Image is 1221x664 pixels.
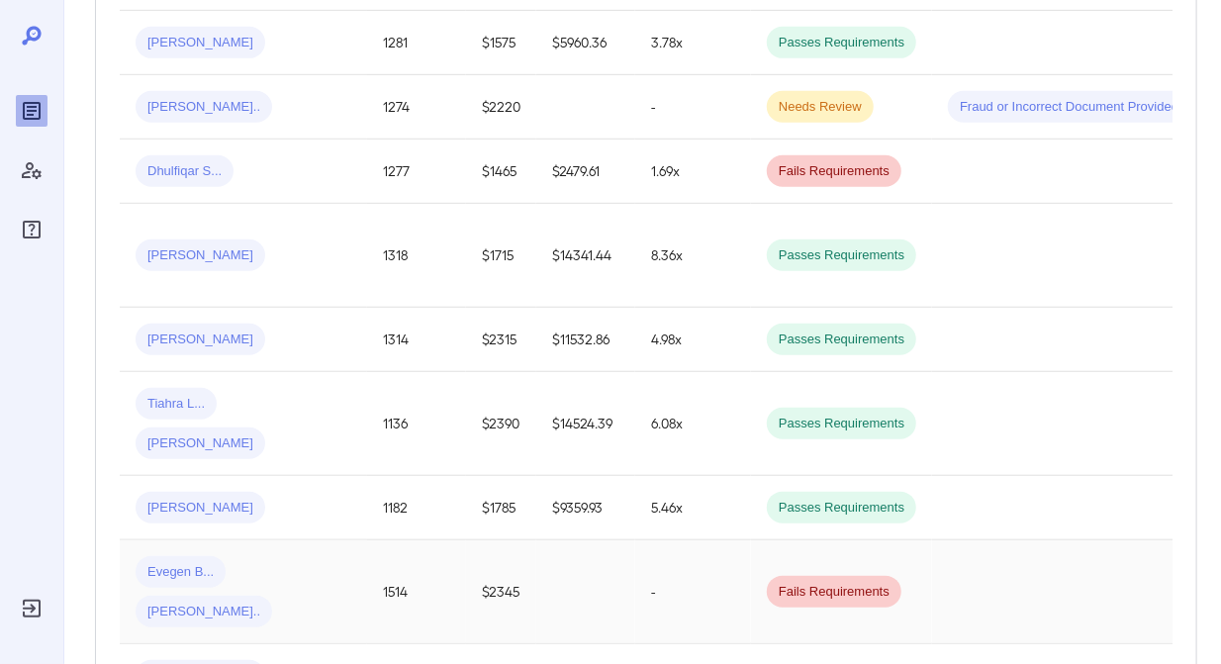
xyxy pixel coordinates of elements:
td: $14341.44 [536,204,635,308]
td: 1.69x [635,140,751,204]
td: $2390 [466,372,536,476]
td: 1318 [367,204,466,308]
div: Log Out [16,593,47,624]
td: $1575 [466,11,536,75]
td: $1785 [466,476,536,540]
td: $2220 [466,75,536,140]
td: 8.36x [635,204,751,308]
span: Passes Requirements [767,499,916,518]
td: 6.08x [635,372,751,476]
div: Reports [16,95,47,127]
span: Fails Requirements [767,583,901,602]
span: [PERSON_NAME] [136,434,265,453]
td: 1136 [367,372,466,476]
td: $2345 [466,540,536,644]
span: [PERSON_NAME] [136,331,265,349]
td: 5.46x [635,476,751,540]
span: Passes Requirements [767,415,916,433]
td: - [635,540,751,644]
td: 3.78x [635,11,751,75]
td: 4.98x [635,308,751,372]
td: - [635,75,751,140]
td: $11532.86 [536,308,635,372]
td: $14524.39 [536,372,635,476]
td: 1514 [367,540,466,644]
span: [PERSON_NAME] [136,34,265,52]
td: 1281 [367,11,466,75]
span: Tiahra L... [136,395,217,414]
td: $1715 [466,204,536,308]
td: 1274 [367,75,466,140]
span: [PERSON_NAME].. [136,98,272,117]
td: 1182 [367,476,466,540]
span: Fails Requirements [767,162,901,181]
span: Passes Requirements [767,246,916,265]
span: [PERSON_NAME].. [136,603,272,621]
span: Needs Review [767,98,874,117]
div: Manage Users [16,154,47,186]
td: $5960.36 [536,11,635,75]
td: $2315 [466,308,536,372]
td: $1465 [466,140,536,204]
div: FAQ [16,214,47,245]
span: Evegen B... [136,563,226,582]
span: [PERSON_NAME] [136,499,265,518]
span: Passes Requirements [767,331,916,349]
td: 1314 [367,308,466,372]
span: Fraud or Incorrect Document Provided [948,98,1190,117]
span: Passes Requirements [767,34,916,52]
td: 1277 [367,140,466,204]
span: [PERSON_NAME] [136,246,265,265]
span: Dhulfiqar S... [136,162,234,181]
td: $2479.61 [536,140,635,204]
td: $9359.93 [536,476,635,540]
